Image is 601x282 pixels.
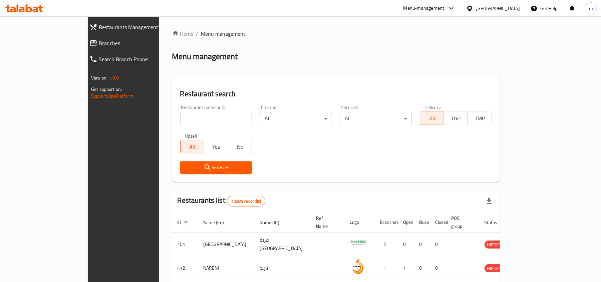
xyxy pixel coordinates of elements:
[255,256,311,280] td: نارنج
[91,85,122,94] span: Get support on:
[452,214,471,230] span: POS group
[180,89,492,99] h2: Restaurant search
[91,92,133,100] a: Support.OpsPlatform
[201,30,246,38] span: Menu management
[207,142,226,152] span: Yes
[260,219,288,227] span: Name (Ar)
[375,212,398,233] th: Branches
[350,258,367,275] img: NARENJ
[430,256,446,280] td: 0
[398,256,414,280] td: 1
[316,214,337,230] span: Ref. Name
[231,142,250,152] span: No
[108,74,119,82] span: 1.0.0
[178,219,190,227] span: ID
[228,140,252,153] button: No
[485,219,506,227] span: Status
[172,51,238,62] h2: Menu management
[99,23,183,31] span: Restaurants Management
[198,233,255,256] td: [GEOGRAPHIC_DATA]
[185,133,197,138] label: Upsell
[414,256,430,280] td: 0
[403,4,444,12] div: Menu-management
[430,233,446,256] td: 0
[180,112,252,125] input: Search for restaurant name or ID..
[414,212,430,233] th: Busy
[485,241,505,249] div: HIDDEN
[471,114,489,123] span: TMP
[84,19,188,35] a: Restaurants Management
[99,39,183,47] span: Branches
[227,198,265,204] span: 10389 record(s)
[186,163,247,172] span: Search
[444,112,468,125] button: TGO
[196,30,199,38] li: /
[84,51,188,67] a: Search Branch Phone
[481,193,497,209] div: Export file
[260,112,332,125] div: All
[447,114,466,123] span: TGO
[375,233,398,256] td: 2
[198,256,255,280] td: NARENJ
[420,112,444,125] button: All
[485,241,505,249] span: HIDDEN
[430,212,446,233] th: Closed
[589,5,593,12] span: m
[255,233,311,256] td: قرية [GEOGRAPHIC_DATA]
[468,112,492,125] button: TMP
[84,35,188,51] a: Branches
[414,233,430,256] td: 0
[350,235,367,251] img: Spicy Village
[485,265,505,272] span: HIDDEN
[398,212,414,233] th: Open
[423,114,441,123] span: All
[204,219,233,227] span: Name (En)
[204,140,228,153] button: Yes
[180,140,205,153] button: All
[99,55,183,63] span: Search Branch Phone
[172,30,500,38] nav: breadcrumb
[476,5,520,12] div: [GEOGRAPHIC_DATA]
[340,112,412,125] div: All
[375,256,398,280] td: 1
[180,161,252,174] button: Search
[183,142,202,152] span: All
[227,196,265,206] div: Total records count
[424,105,441,110] label: Delivery
[345,212,375,233] th: Logo
[398,233,414,256] td: 0
[178,195,266,206] h2: Restaurants list
[91,74,107,82] span: Version:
